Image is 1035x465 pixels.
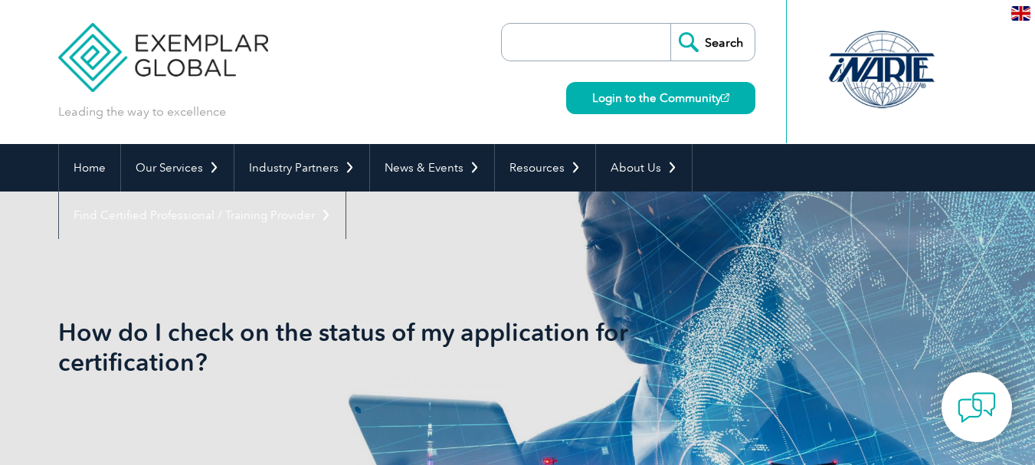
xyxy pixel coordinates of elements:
img: open_square.png [721,93,729,102]
h1: How do I check on the status of my application for certification? [58,317,647,377]
a: Our Services [121,144,234,192]
a: News & Events [370,144,494,192]
a: Login to the Community [566,82,755,114]
p: Leading the way to excellence [58,103,226,120]
input: Search [670,24,755,61]
a: Industry Partners [234,144,369,192]
a: Home [59,144,120,192]
img: en [1011,6,1030,21]
img: contact-chat.png [958,388,996,427]
a: Find Certified Professional / Training Provider [59,192,346,239]
a: About Us [596,144,692,192]
a: Resources [495,144,595,192]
